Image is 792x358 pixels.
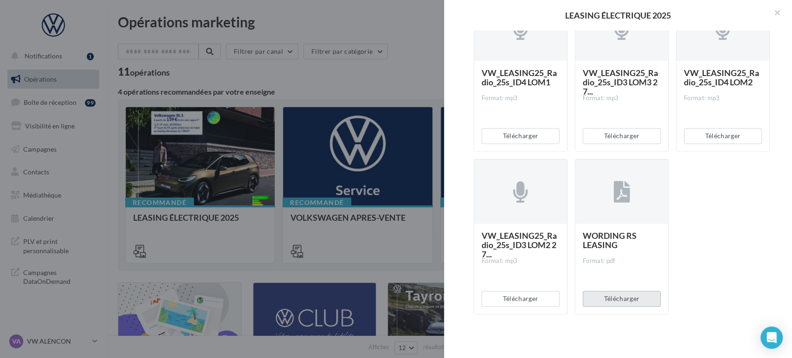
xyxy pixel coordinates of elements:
span: WORDING RS LEASING [583,230,637,250]
div: Open Intercom Messenger [760,326,783,349]
div: Format: mp3 [482,94,560,102]
button: Télécharger [482,128,560,144]
div: Format: mp3 [684,94,762,102]
span: VW_LEASING25_Radio_25s_ID3 LOM3 27... [583,68,658,96]
button: Télécharger [583,128,661,144]
div: Format: pdf [583,257,661,265]
button: Télécharger [684,128,762,144]
button: Télécharger [583,291,661,307]
span: VW_LEASING25_Radio_25s_ID4 LOM2 [684,68,759,87]
button: Télécharger [482,291,560,307]
span: VW_LEASING25_Radio_25s_ID4 LOM1 [482,68,557,87]
span: VW_LEASING25_Radio_25s_ID3 LOM2 27... [482,230,557,259]
div: Format: mp3 [482,257,560,265]
div: LEASING ÉLECTRIQUE 2025 [459,11,777,19]
div: Format: mp3 [583,94,661,102]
